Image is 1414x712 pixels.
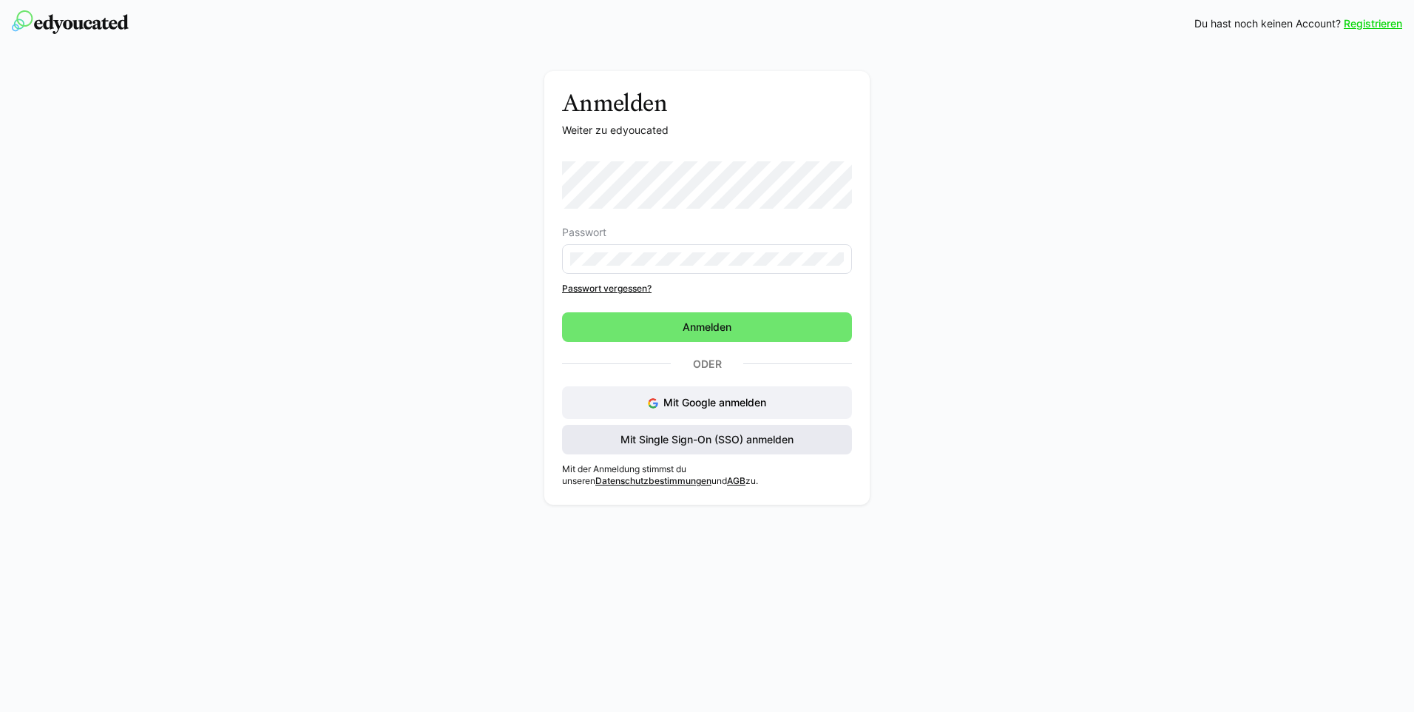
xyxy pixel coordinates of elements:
[562,463,852,487] p: Mit der Anmeldung stimmst du unseren und zu.
[1344,16,1402,31] a: Registrieren
[562,283,852,295] a: Passwort vergessen?
[595,475,711,486] a: Datenschutzbestimmungen
[727,475,745,486] a: AGB
[1194,16,1341,31] span: Du hast noch keinen Account?
[562,312,852,342] button: Anmelden
[12,10,129,34] img: edyoucated
[562,386,852,419] button: Mit Google anmelden
[562,226,606,238] span: Passwort
[663,396,766,409] span: Mit Google anmelden
[618,432,796,447] span: Mit Single Sign-On (SSO) anmelden
[680,320,734,335] span: Anmelden
[562,89,852,117] h3: Anmelden
[562,425,852,454] button: Mit Single Sign-On (SSO) anmelden
[562,123,852,138] p: Weiter zu edyoucated
[671,354,743,375] p: Oder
